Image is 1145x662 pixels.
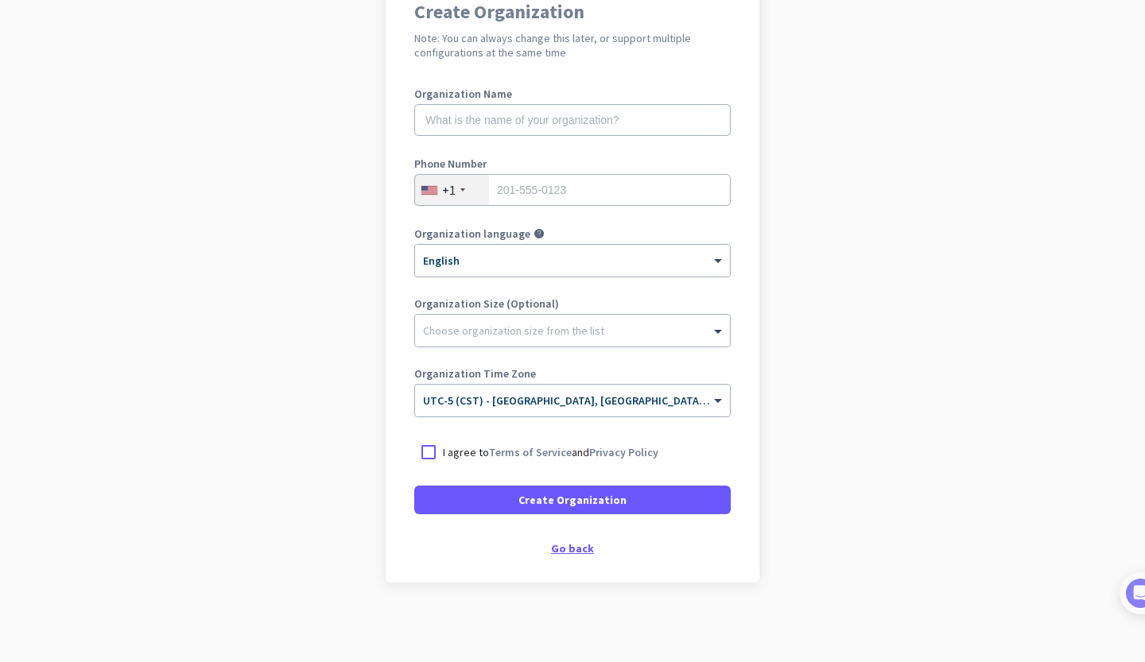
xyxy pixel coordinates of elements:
label: Phone Number [414,158,731,169]
input: 201-555-0123 [414,174,731,206]
a: Terms of Service [489,445,572,459]
span: Create Organization [518,492,627,508]
h1: Create Organization [414,2,731,21]
button: Create Organization [414,486,731,514]
div: +1 [442,182,456,198]
input: What is the name of your organization? [414,104,731,136]
h2: Note: You can always change this later, or support multiple configurations at the same time [414,31,731,60]
label: Organization Size (Optional) [414,298,731,309]
div: Go back [414,543,731,554]
a: Privacy Policy [589,445,658,459]
label: Organization language [414,228,530,239]
label: Organization Time Zone [414,368,731,379]
label: Organization Name [414,88,731,99]
p: I agree to and [443,444,658,460]
i: help [534,228,545,239]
